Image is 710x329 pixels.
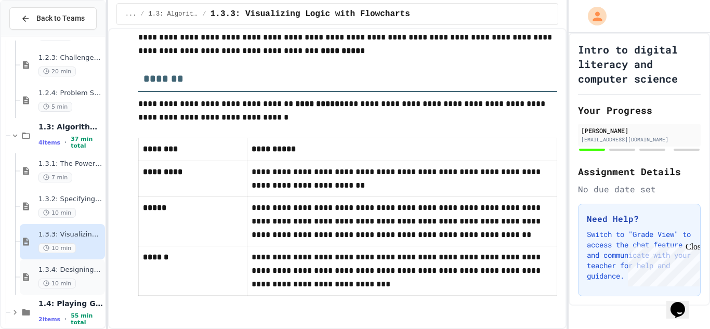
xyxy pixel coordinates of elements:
span: ... [125,10,137,18]
span: 1.3: Algorithms - from Pseudocode to Flowcharts [149,10,199,18]
iframe: chat widget [624,242,700,286]
span: 4 items [38,139,60,146]
span: 10 min [38,243,76,253]
span: • [64,315,67,323]
span: 1.3.3: Visualizing Logic with Flowcharts [38,230,103,239]
span: 1.3.4: Designing Flowcharts [38,266,103,274]
h1: Intro to digital literacy and computer science [578,42,701,86]
div: My Account [577,4,609,28]
div: [PERSON_NAME] [581,126,698,135]
div: Chat with us now!Close [4,4,72,66]
span: Back to Teams [36,13,85,24]
span: / [140,10,144,18]
span: 5 min [38,102,72,112]
span: • [64,138,67,147]
span: 1.3: Algorithms - from Pseudocode to Flowcharts [38,122,103,131]
span: 2 items [38,316,60,323]
span: 1.2.4: Problem Solving Practice [38,89,103,98]
span: 10 min [38,208,76,218]
h2: Assignment Details [578,164,701,179]
span: 10 min [38,279,76,288]
span: 37 min total [71,136,103,149]
span: 20 min [38,67,76,76]
span: 1.3.2: Specifying Ideas with Pseudocode [38,195,103,204]
p: Switch to "Grade View" to access the chat feature and communicate with your teacher for help and ... [587,229,692,281]
h2: Your Progress [578,103,701,117]
span: 55 min total [71,312,103,326]
button: Back to Teams [9,7,97,30]
iframe: chat widget [666,287,700,319]
h3: Need Help? [587,213,692,225]
span: / [203,10,206,18]
span: 1.3.1: The Power of Algorithms [38,160,103,168]
div: No due date set [578,183,701,195]
span: 1.3.3: Visualizing Logic with Flowcharts [211,8,410,20]
span: 1.4: Playing Games [38,299,103,308]
span: 7 min [38,173,72,182]
span: 1.2.3: Challenge Problem - The Bridge [38,54,103,62]
div: [EMAIL_ADDRESS][DOMAIN_NAME] [581,136,698,143]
